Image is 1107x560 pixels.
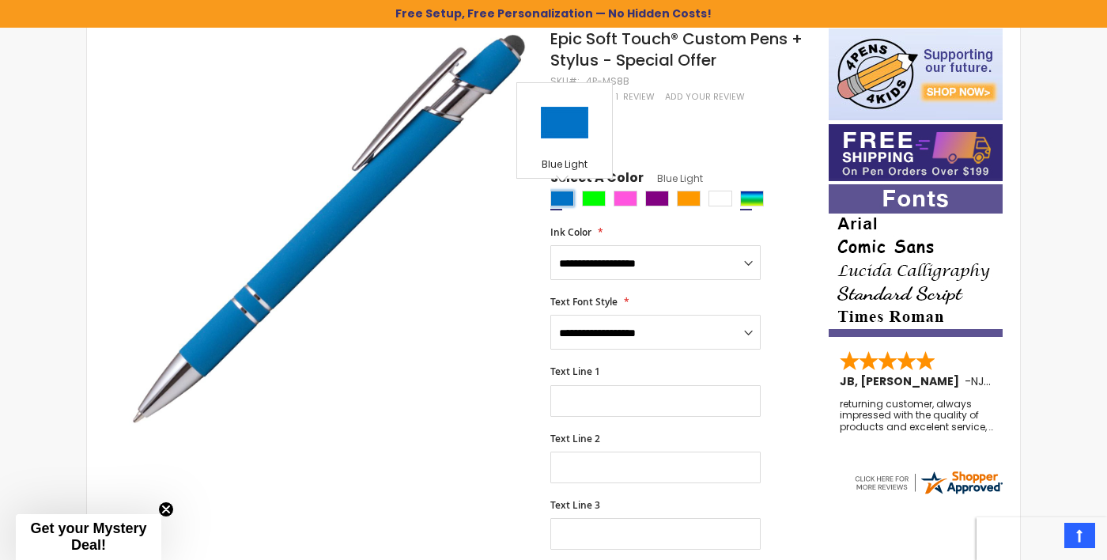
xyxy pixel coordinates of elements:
[852,486,1004,500] a: 4pens.com certificate URL
[158,501,174,517] button: Close teaser
[708,191,732,206] div: White
[852,468,1004,497] img: 4pens.com widget logo
[586,75,629,88] div: 4P-MS8b
[977,517,1107,560] iframe: Google Customer Reviews
[623,91,655,103] span: Review
[965,373,1102,389] span: - ,
[829,124,1003,181] img: Free shipping on orders over $199
[550,225,591,239] span: Ink Color
[550,295,618,308] span: Text Font Style
[521,158,608,174] div: Blue Light
[616,91,618,103] span: 1
[30,520,146,553] span: Get your Mystery Deal!
[645,191,669,206] div: Purple
[550,169,644,191] span: Select A Color
[582,191,606,206] div: Lime Green
[614,191,637,206] div: Pink
[550,432,600,445] span: Text Line 2
[840,399,993,433] div: returning customer, always impressed with the quality of products and excelent service, will retu...
[550,365,600,378] span: Text Line 1
[677,191,701,206] div: Orange
[16,514,161,560] div: Get your Mystery Deal!Close teaser
[119,27,529,437] img: custom-soft-touch-pens-brite-edition-with-stylus-light-blue_1_1_1.jpeg
[550,74,580,88] strong: SKU
[971,373,991,389] span: NJ
[550,191,574,206] div: Blue Light
[616,91,657,103] a: 1 Review
[665,91,745,103] a: Add Your Review
[740,191,764,206] div: Assorted
[829,28,1003,120] img: 4pens 4 kids
[829,184,1003,337] img: font-personalization-examples
[644,172,703,185] span: Blue Light
[550,498,600,512] span: Text Line 3
[840,373,965,389] span: JB, [PERSON_NAME]
[550,28,803,71] span: Epic Soft Touch® Custom Pens + Stylus - Special Offer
